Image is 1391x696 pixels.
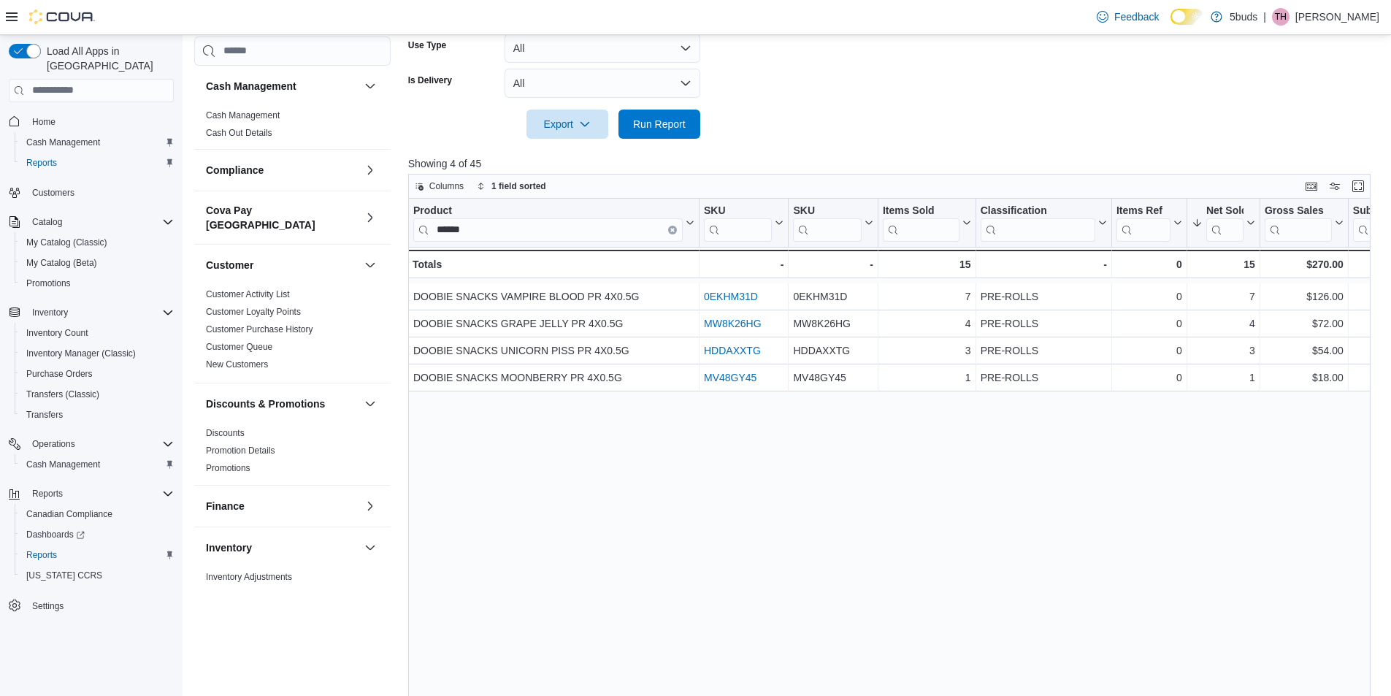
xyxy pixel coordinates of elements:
div: $72.00 [1265,315,1344,332]
span: Discounts [206,427,245,439]
button: Inventory Manager (Classic) [15,343,180,364]
button: Inventory Count [15,323,180,343]
a: Inventory Manager (Classic) [20,345,142,362]
button: Finance [206,499,359,513]
a: [US_STATE] CCRS [20,567,108,584]
span: Inventory [32,307,68,318]
div: SKU [793,204,861,241]
span: Transfers (Classic) [26,389,99,400]
div: 0 [1116,288,1182,305]
button: Cash Management [361,77,379,95]
span: Transfers (Classic) [20,386,174,403]
div: HDDAXXTG [793,342,873,359]
button: Purchase Orders [15,364,180,384]
a: Customer Purchase History [206,324,313,334]
span: Promotions [206,462,250,474]
span: Home [32,116,55,128]
h3: Customer [206,258,253,272]
h3: Cova Pay [GEOGRAPHIC_DATA] [206,203,359,232]
div: 0 [1116,369,1182,386]
h3: Compliance [206,163,264,177]
span: Canadian Compliance [26,508,112,520]
button: Customer [361,256,379,274]
button: Columns [409,177,470,195]
a: Cash Management [206,110,280,121]
a: Promotions [206,463,250,473]
div: Product [413,204,683,241]
label: Use Type [408,39,446,51]
span: My Catalog (Classic) [20,234,174,251]
button: Reports [15,153,180,173]
span: Cash Out Details [206,127,272,139]
span: Promotion Details [206,445,275,456]
span: My Catalog (Beta) [26,257,97,269]
a: Home [26,113,61,131]
div: Totals [413,256,694,273]
div: Classification [980,204,1095,218]
div: Gross Sales [1265,204,1332,218]
button: Home [3,111,180,132]
span: Customer Queue [206,341,272,353]
button: Inventory [206,540,359,555]
span: Export [535,110,599,139]
div: 0 [1116,256,1182,273]
button: 1 field sorted [471,177,552,195]
button: Reports [15,545,180,565]
div: Items Sold [883,204,959,218]
button: SKU [704,204,783,241]
a: Customers [26,184,80,202]
div: Items Sold [883,204,959,241]
div: Cash Management [194,107,391,149]
button: Display options [1326,177,1344,195]
div: Discounts & Promotions [194,424,391,485]
span: 1 field sorted [491,180,546,192]
button: Compliance [361,161,379,179]
p: [PERSON_NAME] [1295,8,1379,26]
button: Discounts & Promotions [206,397,359,411]
div: DOOBIE SNACKS VAMPIRE BLOOD PR 4X0.5G [413,288,694,305]
div: $126.00 [1265,288,1344,305]
span: Customers [32,187,74,199]
label: Is Delivery [408,74,452,86]
div: $54.00 [1265,342,1344,359]
div: 4 [883,315,971,332]
div: DOOBIE SNACKS MOONBERRY PR 4X0.5G [413,369,694,386]
div: Items Ref [1116,204,1170,241]
span: Inventory Count [20,324,174,342]
div: 15 [1192,256,1255,273]
button: Catalog [26,213,68,231]
div: DOOBIE SNACKS UNICORN PISS PR 4X0.5G [413,342,694,359]
p: Showing 4 of 45 [408,156,1381,171]
a: My Catalog (Beta) [20,254,103,272]
div: SKU [704,204,772,218]
span: Promotions [20,275,174,292]
span: Reports [26,549,57,561]
span: Catalog [32,216,62,228]
button: [US_STATE] CCRS [15,565,180,586]
button: Export [526,110,608,139]
span: Cash Management [20,456,174,473]
span: TH [1275,8,1287,26]
h3: Finance [206,499,245,513]
div: - [980,256,1106,273]
button: Transfers (Classic) [15,384,180,405]
span: Settings [32,600,64,612]
div: Items Ref [1116,204,1170,218]
span: Reports [26,485,174,502]
a: Inventory Adjustments [206,572,292,582]
a: MW8K26HG [704,318,762,329]
a: Reports [20,154,63,172]
div: $270.00 [1265,256,1344,273]
div: 0EKHM31D [793,288,873,305]
button: Cash Management [206,79,359,93]
a: New Customers [206,359,268,370]
button: Customer [206,258,359,272]
div: 4 [1192,315,1255,332]
button: SKU [793,204,873,241]
button: Customers [3,182,180,203]
span: Inventory Manager (Classic) [20,345,174,362]
input: Dark Mode [1170,9,1203,25]
button: Inventory [3,302,180,323]
span: My Catalog (Beta) [20,254,174,272]
span: Columns [429,180,464,192]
